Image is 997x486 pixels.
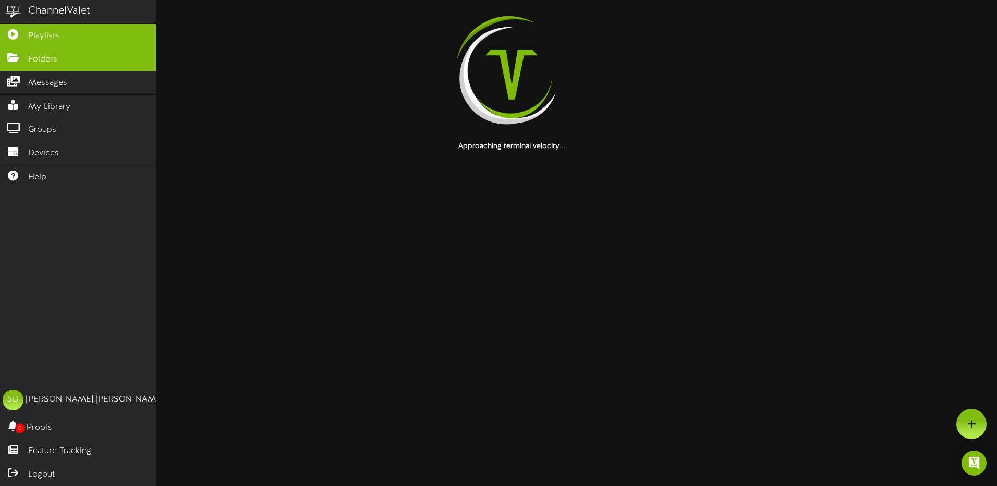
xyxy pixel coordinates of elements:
[28,4,90,19] div: ChannelValet
[28,101,70,113] span: My Library
[28,148,59,160] span: Devices
[458,142,565,150] strong: Approaching terminal velocity...
[28,172,46,184] span: Help
[26,394,163,406] div: [PERSON_NAME] [PERSON_NAME]
[15,423,25,433] span: 0
[445,8,578,141] img: loading-spinner-2.png
[28,54,57,66] span: Folders
[28,445,91,457] span: Feature Tracking
[962,451,987,476] div: Open Intercom Messenger
[28,124,56,136] span: Groups
[27,422,52,434] span: Proofs
[28,30,59,42] span: Playlists
[28,77,67,89] span: Messages
[3,390,23,410] div: SD
[28,469,55,481] span: Logout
